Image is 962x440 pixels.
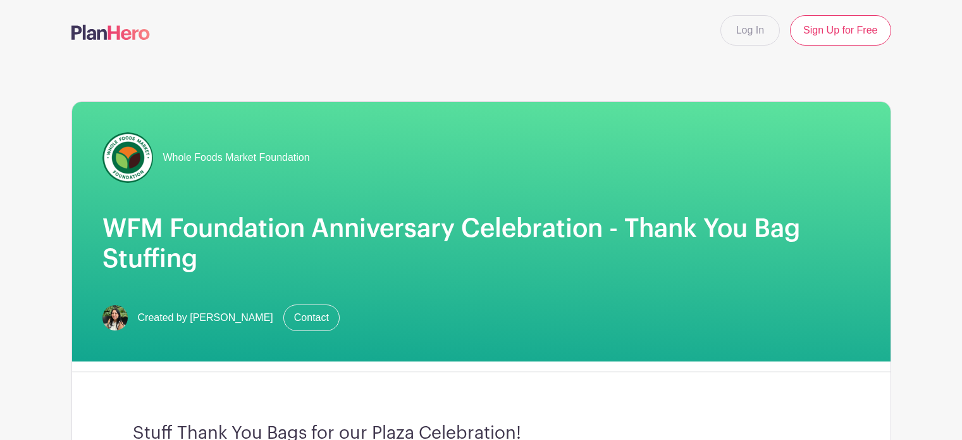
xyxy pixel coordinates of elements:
img: mireya.jpg [102,305,128,330]
a: Contact [283,305,340,331]
a: Log In [720,15,780,46]
img: wfmf_primary_badge_4c.png [102,132,153,183]
span: Whole Foods Market Foundation [163,150,310,165]
a: Sign Up for Free [790,15,891,46]
span: Created by [PERSON_NAME] [138,310,273,325]
h1: WFM Foundation Anniversary Celebration - Thank You Bag Stuffing [102,213,860,274]
img: logo-507f7623f17ff9eddc593b1ce0a138ce2505c220e1c5a4e2b4648c50719b7d32.svg [71,25,150,40]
